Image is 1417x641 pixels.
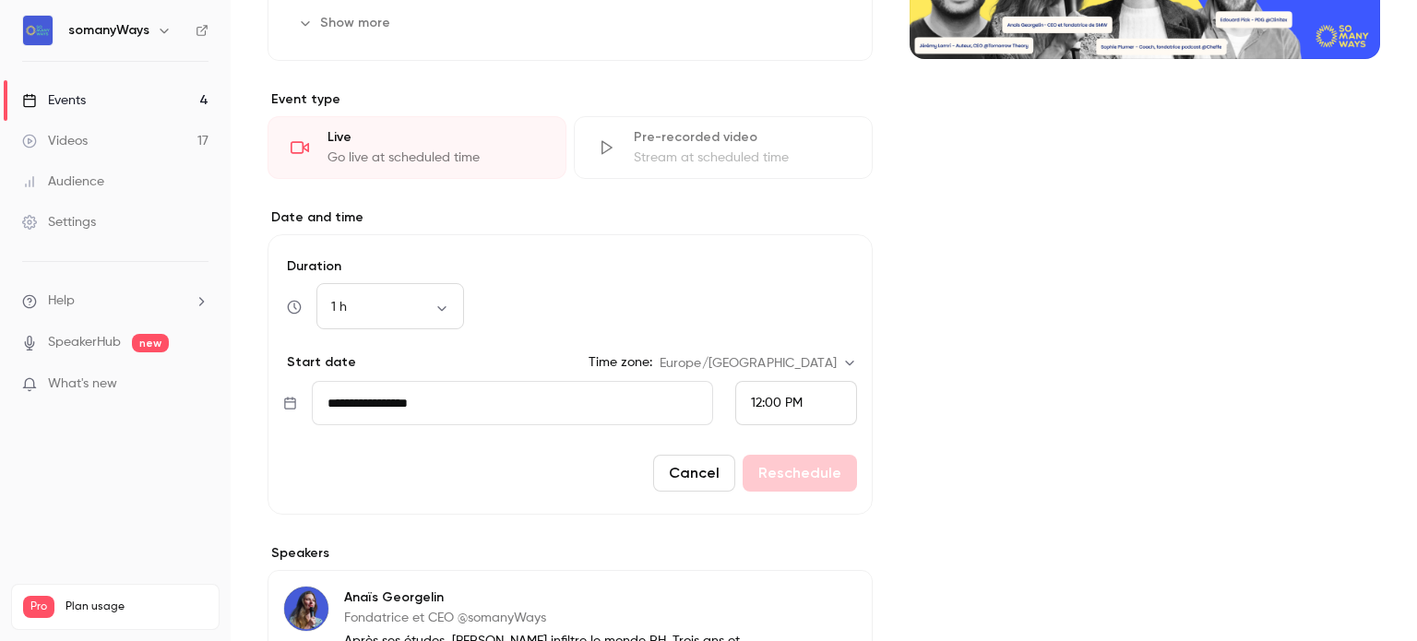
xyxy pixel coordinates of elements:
p: Start date [283,353,356,372]
div: Audience [22,172,104,191]
img: Anaïs Georgelin [284,587,328,631]
div: Pre-recorded videoStream at scheduled time [574,116,873,179]
li: help-dropdown-opener [22,291,208,311]
span: Help [48,291,75,311]
button: Cancel [653,455,735,492]
h6: somanyWays [68,21,149,40]
div: From [735,381,857,425]
div: Pre-recorded video [634,128,850,147]
span: 12:00 PM [751,397,803,410]
button: Show more [291,8,401,38]
div: Stream at scheduled time [634,148,850,167]
div: 1 h [316,298,464,316]
img: somanyWays [23,16,53,45]
p: Event type [268,90,873,109]
p: Fondatrice et CEO @somanyWays [344,609,753,627]
div: LiveGo live at scheduled time [268,116,566,179]
label: Speakers [268,544,873,563]
div: Settings [22,213,96,231]
div: Go live at scheduled time [327,148,543,167]
iframe: Noticeable Trigger [186,376,208,393]
span: What's new [48,374,117,394]
div: Events [22,91,86,110]
div: Live [327,128,543,147]
label: Time zone: [589,353,652,372]
span: Plan usage [65,599,208,614]
span: new [132,334,169,352]
label: Duration [283,257,857,276]
span: Pro [23,596,54,618]
p: Anaïs Georgelin [344,588,753,607]
label: Date and time [268,208,873,227]
a: SpeakerHub [48,333,121,352]
div: Videos [22,132,88,150]
div: Europe/[GEOGRAPHIC_DATA] [660,354,857,373]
